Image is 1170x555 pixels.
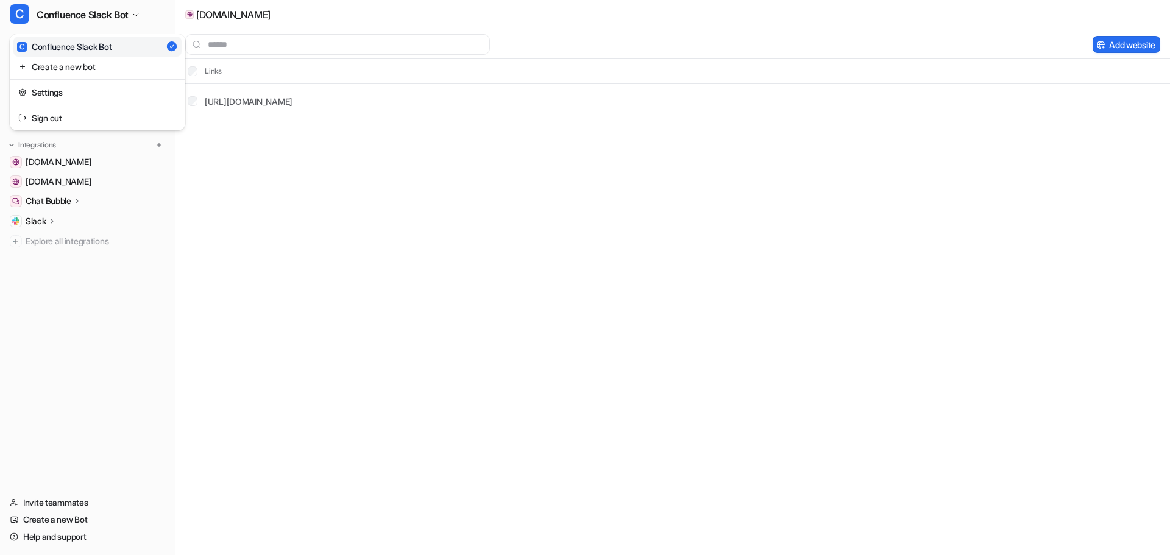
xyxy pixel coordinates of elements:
a: Sign out [13,108,182,128]
div: Confluence Slack Bot [17,40,112,53]
span: C [10,4,29,24]
a: Settings [13,82,182,102]
span: Confluence Slack Bot [37,6,129,23]
span: C [17,42,27,52]
div: CConfluence Slack Bot [10,34,185,130]
img: reset [18,111,27,124]
img: reset [18,60,27,73]
img: reset [18,86,27,99]
a: Create a new bot [13,57,182,77]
